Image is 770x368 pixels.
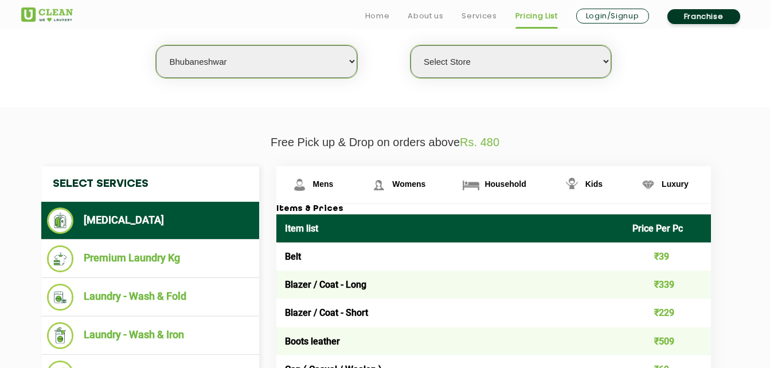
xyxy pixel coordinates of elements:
[562,175,582,195] img: Kids
[624,299,711,327] td: ₹229
[47,322,253,349] li: Laundry - Wash & Iron
[47,284,253,311] li: Laundry - Wash & Fold
[461,175,481,195] img: Household
[276,299,624,327] td: Blazer / Coat - Short
[276,327,624,355] td: Boots leather
[624,271,711,299] td: ₹339
[313,179,334,189] span: Mens
[41,166,259,202] h4: Select Services
[624,327,711,355] td: ₹509
[515,9,558,23] a: Pricing List
[276,214,624,242] th: Item list
[276,271,624,299] td: Blazer / Coat - Long
[624,242,711,271] td: ₹39
[484,179,526,189] span: Household
[662,179,689,189] span: Luxury
[21,136,749,149] p: Free Pick up & Drop on orders above
[408,9,443,23] a: About us
[47,322,74,349] img: Laundry - Wash & Iron
[638,175,658,195] img: Luxury
[392,179,425,189] span: Womens
[21,7,73,22] img: UClean Laundry and Dry Cleaning
[290,175,310,195] img: Mens
[47,208,253,234] li: [MEDICAL_DATA]
[576,9,649,24] a: Login/Signup
[585,179,603,189] span: Kids
[276,242,624,271] td: Belt
[462,9,497,23] a: Services
[369,175,389,195] img: Womens
[47,245,253,272] li: Premium Laundry Kg
[276,204,711,214] h3: Items & Prices
[47,284,74,311] img: Laundry - Wash & Fold
[624,214,711,242] th: Price Per Pc
[365,9,390,23] a: Home
[667,9,740,24] a: Franchise
[460,136,499,148] span: Rs. 480
[47,208,74,234] img: Dry Cleaning
[47,245,74,272] img: Premium Laundry Kg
